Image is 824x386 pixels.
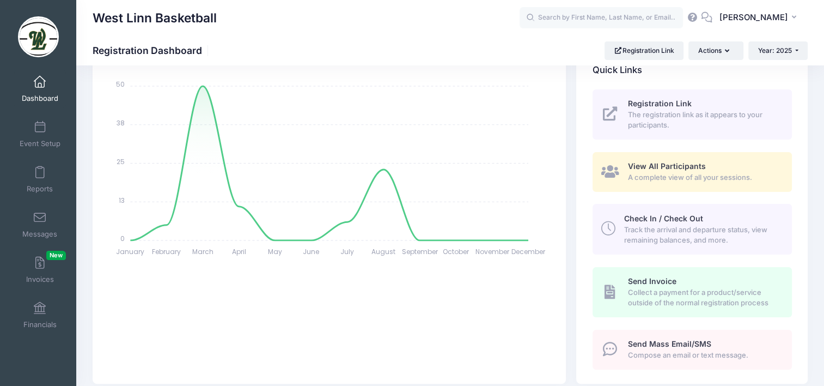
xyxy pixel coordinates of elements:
[758,46,792,55] span: Year: 2025
[26,275,54,284] span: Invoices
[624,214,703,223] span: Check In / Check Out
[268,247,282,256] tspan: May
[117,118,125,128] tspan: 38
[117,247,145,256] tspan: January
[27,184,53,194] span: Reports
[628,350,779,361] span: Compose an email or text message.
[443,247,469,256] tspan: October
[748,41,808,60] button: Year: 2025
[628,161,706,171] span: View All Participants
[152,247,181,256] tspan: February
[14,115,66,153] a: Event Setup
[511,247,546,256] tspan: December
[341,247,355,256] tspan: July
[303,247,320,256] tspan: June
[372,247,396,256] tspan: August
[475,247,510,256] tspan: November
[719,11,788,23] span: [PERSON_NAME]
[14,70,66,108] a: Dashboard
[628,172,779,183] span: A complete view of all your sessions.
[628,276,676,286] span: Send Invoice
[593,152,792,192] a: View All Participants A complete view of all your sessions.
[402,247,438,256] tspan: September
[14,206,66,244] a: Messages
[688,41,743,60] button: Actions
[121,234,125,243] tspan: 0
[117,157,125,166] tspan: 25
[117,80,125,89] tspan: 50
[628,287,779,309] span: Collect a payment for a product/service outside of the normal registration process
[605,41,683,60] a: Registration Link
[593,267,792,317] a: Send Invoice Collect a payment for a product/service outside of the normal registration process
[20,139,60,148] span: Event Setup
[628,339,711,348] span: Send Mass Email/SMS
[18,16,59,57] img: West Linn Basketball
[628,110,779,131] span: The registration link as it appears to your participants.
[624,225,779,246] span: Track the arrival and departure status, view remaining balances, and more.
[628,99,692,108] span: Registration Link
[46,251,66,260] span: New
[23,320,57,329] span: Financials
[14,251,66,289] a: InvoicesNew
[14,160,66,198] a: Reports
[593,89,792,140] a: Registration Link The registration link as it appears to your participants.
[14,296,66,334] a: Financials
[593,330,792,370] a: Send Mass Email/SMS Compose an email or text message.
[22,230,57,239] span: Messages
[22,94,58,103] span: Dashboard
[119,195,125,204] tspan: 13
[593,204,792,254] a: Check In / Check Out Track the arrival and departure status, view remaining balances, and more.
[712,5,808,31] button: [PERSON_NAME]
[93,5,217,31] h1: West Linn Basketball
[192,247,213,256] tspan: March
[520,7,683,29] input: Search by First Name, Last Name, or Email...
[232,247,246,256] tspan: April
[93,45,211,56] h1: Registration Dashboard
[593,55,642,86] h4: Quick Links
